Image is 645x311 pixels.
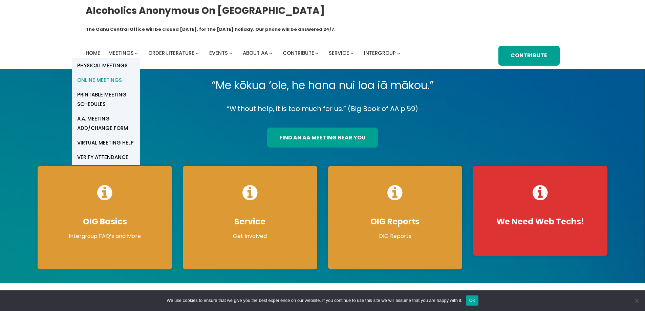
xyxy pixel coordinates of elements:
a: Printable Meeting Schedules [72,87,140,111]
span: Printable Meeting Schedules [77,90,135,109]
p: “Without help, it is too much for us.” (Big Book of AA p.59) [32,103,613,115]
h4: Service [190,217,310,227]
a: Contribute [498,46,559,66]
span: We use cookies to ensure that we give you the best experience on our website. If you continue to ... [167,297,462,304]
a: find an aa meeting near you [267,128,378,148]
a: Alcoholics Anonymous on [GEOGRAPHIC_DATA] [86,2,325,19]
p: “Me kōkua ‘ole, he hana nui loa iā mākou.” [32,76,613,95]
button: Service submenu [350,52,353,55]
button: Ok [466,295,478,306]
h4: OIG Basics [44,217,165,227]
span: No [633,297,640,304]
span: A.A. Meeting Add/Change Form [77,114,135,133]
button: Intergroup submenu [397,52,400,55]
span: Meetings [108,49,134,57]
h4: OIG Reports [335,217,456,227]
span: verify attendance [77,153,128,162]
span: Home [86,49,100,57]
a: Physical Meetings [72,58,140,73]
a: Home [86,48,100,58]
a: About AA [243,48,268,58]
span: Intergroup [364,49,396,57]
span: Physical Meetings [77,61,128,70]
span: Order Literature [148,49,194,57]
a: Contribute [283,48,314,58]
a: Virtual Meeting Help [72,136,140,150]
button: Events submenu [229,52,232,55]
nav: Intergroup [86,48,403,58]
button: Meetings submenu [135,52,138,55]
button: Contribute submenu [315,52,318,55]
h1: The Oahu Central Office will be closed [DATE], for the [DATE] holiday. Our phone will be answered... [86,26,336,33]
button: About AA submenu [269,52,272,55]
span: Virtual Meeting Help [77,138,134,148]
a: Online Meetings [72,73,140,87]
p: OIG Reports [335,232,456,240]
span: Service [329,49,349,57]
a: A.A. Meeting Add/Change Form [72,111,140,135]
button: Order Literature submenu [196,52,199,55]
a: Intergroup [364,48,396,58]
a: Service [329,48,349,58]
span: Contribute [283,49,314,57]
a: Events [209,48,228,58]
span: About AA [243,49,268,57]
h4: We Need Web Techs! [480,217,601,227]
span: Online Meetings [77,75,122,85]
p: Get Involved [190,232,310,240]
a: Meetings [108,48,134,58]
p: Intergroup FAQ’s and More [44,232,165,240]
span: Events [209,49,228,57]
a: verify attendance [72,150,140,165]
